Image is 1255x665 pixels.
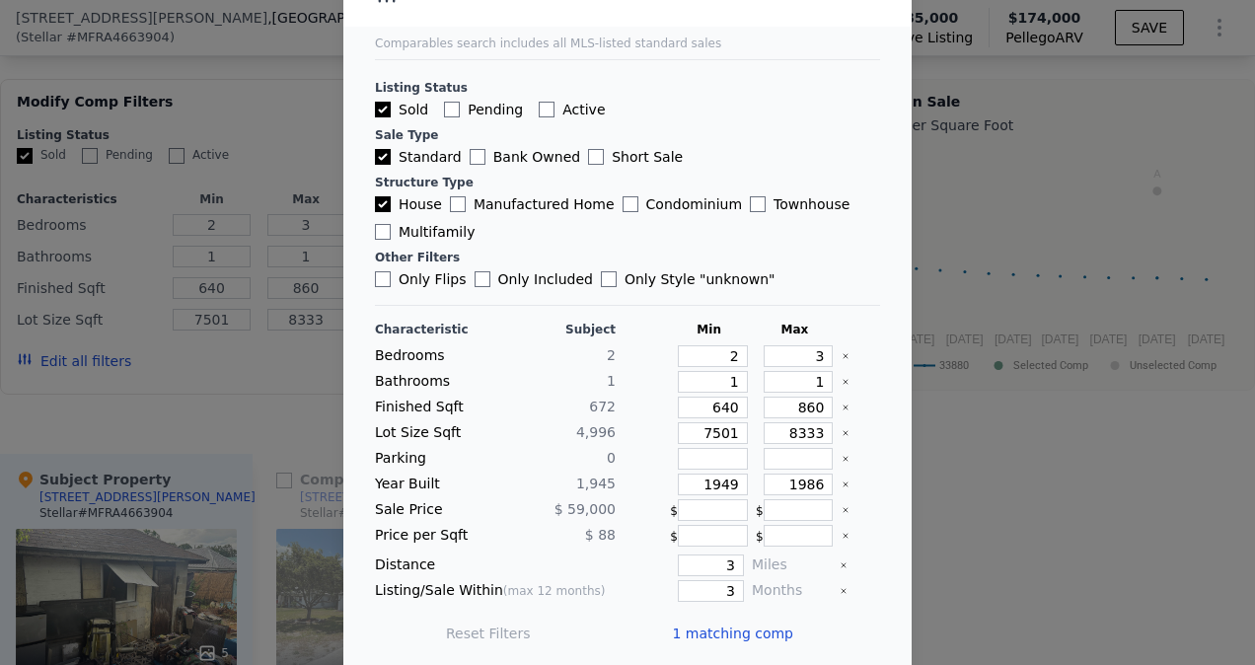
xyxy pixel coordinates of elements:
[375,102,391,117] input: Sold
[375,448,491,470] div: Parking
[470,147,580,167] label: Bank Owned
[623,196,638,212] input: Condominium
[670,499,748,521] div: $
[672,624,793,643] span: 1 matching comp
[375,147,462,167] label: Standard
[601,271,617,287] input: Only Style "unknown"
[607,373,616,389] span: 1
[539,100,605,119] label: Active
[375,80,880,96] div: Listing Status
[375,127,880,143] div: Sale Type
[375,149,391,165] input: Standard
[670,525,748,547] div: $
[750,196,766,212] input: Townhouse
[375,422,491,444] div: Lot Size Sqft
[576,424,616,440] span: 4,996
[607,347,616,363] span: 2
[840,587,848,595] button: Clear
[589,399,616,414] span: 672
[842,352,849,360] button: Clear
[539,102,554,117] input: Active
[842,378,849,386] button: Clear
[601,269,775,289] label: Only Style " unknown "
[499,322,616,337] div: Subject
[375,36,880,51] div: Comparables search includes all MLS-listed standard sales
[585,527,616,543] span: $ 88
[752,580,832,602] div: Months
[670,322,748,337] div: Min
[576,476,616,491] span: 1,945
[444,100,523,119] label: Pending
[375,269,467,289] label: Only Flips
[375,196,391,212] input: House
[842,480,849,488] button: Clear
[375,222,475,242] label: Multifamily
[375,580,616,602] div: Listing/Sale Within
[475,271,490,287] input: Only Included
[470,149,485,165] input: Bank Owned
[842,532,849,540] button: Clear
[756,322,834,337] div: Max
[450,196,466,212] input: Manufactured Home
[375,175,880,190] div: Structure Type
[842,506,849,514] button: Clear
[840,561,848,569] button: Clear
[842,429,849,437] button: Clear
[752,554,832,576] div: Miles
[450,194,615,214] label: Manufactured Home
[444,102,460,117] input: Pending
[375,371,491,393] div: Bathrooms
[446,624,531,643] button: Reset
[503,584,606,598] span: (max 12 months)
[588,149,604,165] input: Short Sale
[756,499,834,521] div: $
[607,450,616,466] span: 0
[375,474,491,495] div: Year Built
[375,397,491,418] div: Finished Sqft
[842,455,849,463] button: Clear
[588,147,683,167] label: Short Sale
[475,269,593,289] label: Only Included
[375,525,491,547] div: Price per Sqft
[750,194,849,214] label: Townhouse
[375,100,428,119] label: Sold
[375,345,491,367] div: Bedrooms
[842,404,849,411] button: Clear
[375,499,491,521] div: Sale Price
[375,224,391,240] input: Multifamily
[375,322,491,337] div: Characteristic
[375,194,442,214] label: House
[375,554,616,576] div: Distance
[756,525,834,547] div: $
[375,271,391,287] input: Only Flips
[375,250,880,265] div: Other Filters
[554,501,616,517] span: $ 59,000
[623,194,742,214] label: Condominium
